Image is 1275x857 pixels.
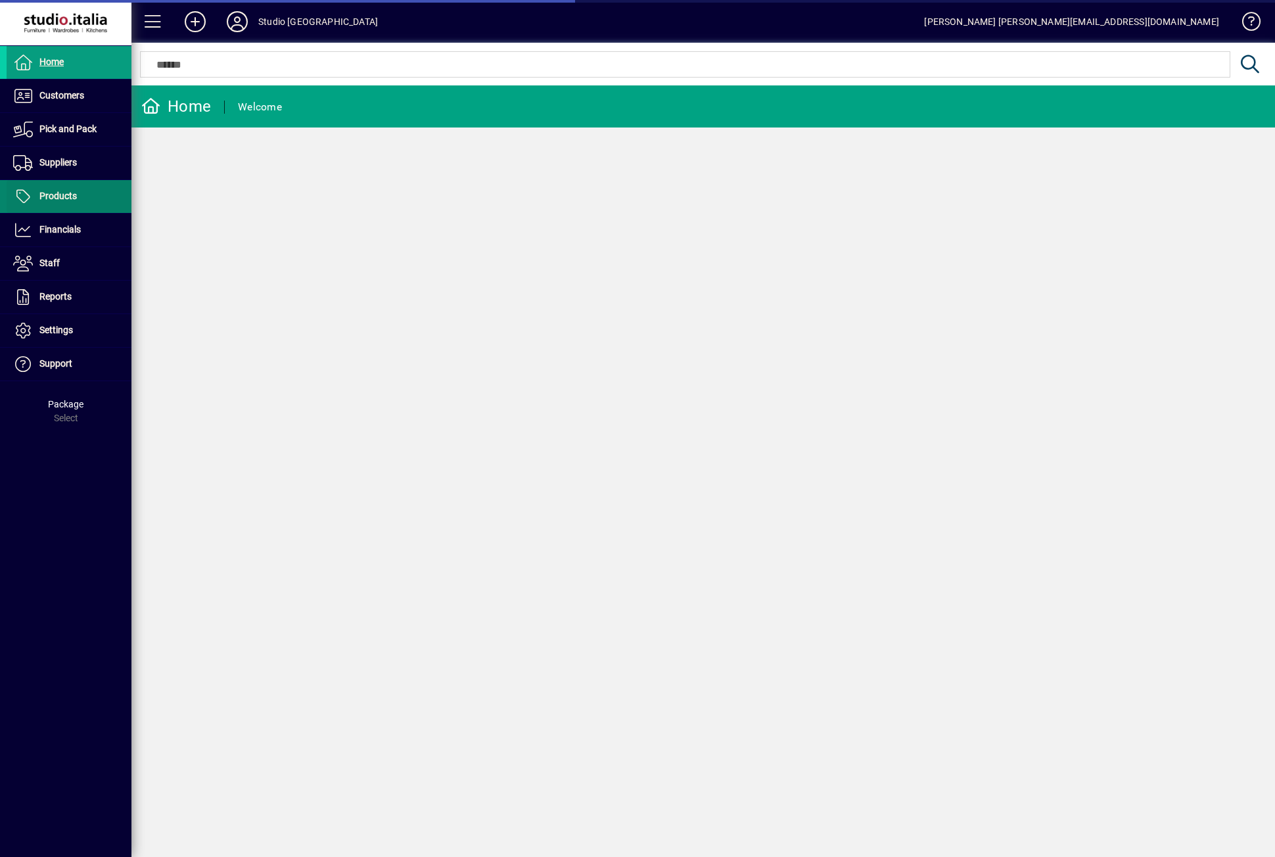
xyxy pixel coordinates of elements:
span: Customers [39,90,84,101]
a: Financials [7,214,131,246]
a: Settings [7,314,131,347]
button: Profile [216,10,258,34]
span: Financials [39,224,81,235]
div: Home [141,96,211,117]
span: Settings [39,325,73,335]
div: Studio [GEOGRAPHIC_DATA] [258,11,378,32]
button: Add [174,10,216,34]
div: [PERSON_NAME] [PERSON_NAME][EMAIL_ADDRESS][DOMAIN_NAME] [924,11,1219,32]
span: Suppliers [39,157,77,168]
a: Knowledge Base [1232,3,1259,45]
a: Products [7,180,131,213]
a: Customers [7,80,131,112]
a: Suppliers [7,147,131,179]
a: Pick and Pack [7,113,131,146]
span: Pick and Pack [39,124,97,134]
a: Staff [7,247,131,280]
span: Package [48,399,83,409]
span: Products [39,191,77,201]
a: Support [7,348,131,381]
a: Reports [7,281,131,313]
span: Home [39,57,64,67]
span: Reports [39,291,72,302]
span: Staff [39,258,60,268]
div: Welcome [238,97,282,118]
span: Support [39,358,72,369]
